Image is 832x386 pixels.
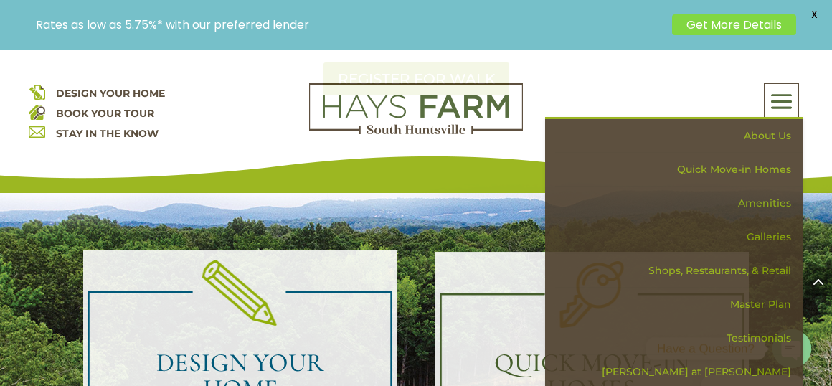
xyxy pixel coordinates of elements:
a: STAY IN THE KNOW [56,127,159,140]
a: Amenities [555,187,803,220]
a: Galleries [555,220,803,254]
img: design your home [29,83,45,100]
img: Logo [309,83,523,135]
p: Rates as low as 5.75%* with our preferred lender [36,18,665,32]
img: book your home tour [29,103,45,120]
a: hays farm homes huntsville development [309,125,523,138]
a: Shops, Restaurants, & Retail [555,254,803,288]
a: DESIGN YOUR HOME [56,87,165,100]
a: BOOK YOUR TOUR [56,107,154,120]
a: Testimonials [555,321,803,355]
a: Get More Details [672,14,796,35]
a: Quick Move-in Homes [555,153,803,187]
span: X [803,4,825,25]
a: Master Plan [555,288,803,321]
a: About Us [555,119,803,153]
